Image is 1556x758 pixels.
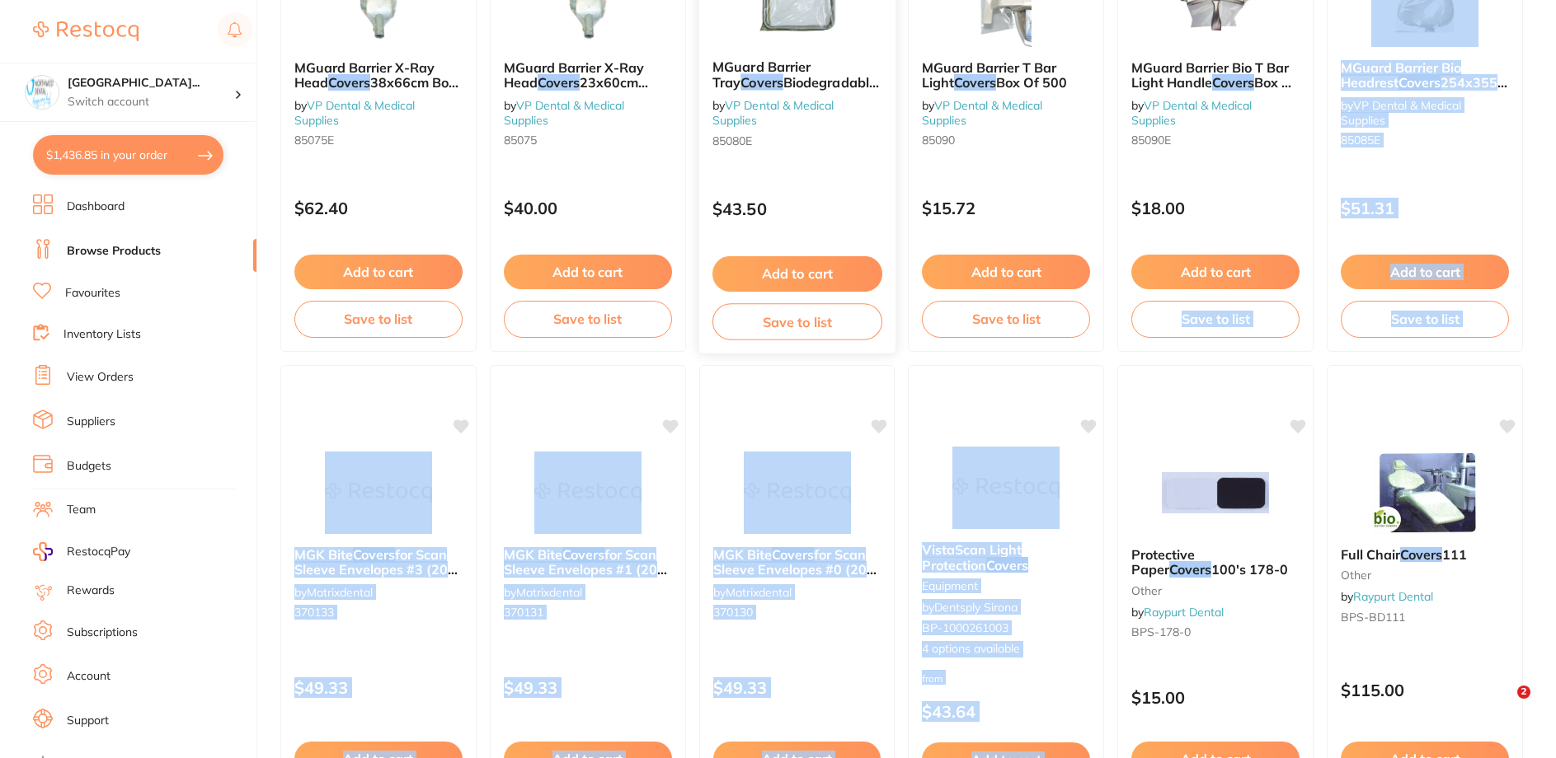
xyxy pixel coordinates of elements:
span: MGuard Barrier X-Ray Head [504,59,644,91]
span: MGuard Barrier T Bar Light [922,59,1056,91]
span: by [294,585,373,600]
span: 370131 [504,605,543,620]
button: Add to cart [922,255,1090,289]
span: 38x66cm Box Of 250 [294,74,458,105]
img: VistaScan Light Protection Covers [952,447,1060,529]
b: Protective Paper Covers 100's 178-0 [1131,547,1300,578]
span: MGK Bite [713,546,772,563]
em: Covers [1400,546,1442,563]
a: VP Dental & Medical Supplies [1131,98,1252,128]
button: Save to list [922,301,1090,337]
span: 2 [1517,685,1530,699]
a: VP Dental & Medical Supplies [504,98,624,128]
a: Dashboard [67,199,125,215]
em: Covers [353,546,395,563]
a: Budgets [67,458,111,475]
b: Full Chair Covers 111 [1341,547,1509,562]
b: VistaScan Light Protection Covers [922,542,1090,573]
button: Save to list [1131,301,1300,337]
button: Add to cart [294,255,463,289]
p: $18.00 [1131,199,1300,218]
span: MGuard Barrier Tray [712,58,811,91]
a: Raypurt Dental [1353,589,1433,604]
a: Rewards [67,583,115,599]
span: MGuard Barrier Bio Headrest [1341,59,1461,91]
span: 370133 [294,605,334,620]
em: Covers [1399,74,1441,91]
b: MGuard Barrier T Bar Light Covers Box Of 500 [922,60,1090,91]
p: $49.33 [504,678,672,697]
img: MGK Bite Covers for Scan Sleeve Envelopes #0 (200) 2x3cm [744,452,851,534]
p: $15.00 [1131,688,1300,707]
b: MGK Bite Covers for Scan Sleeve Envelopes #3 (200) 2.7x5.4cm [294,547,463,578]
img: Protective Paper Covers 100's 178-0 [1162,452,1269,534]
span: MGK Bite [504,546,562,563]
span: 23x60cm Small Box Of 250 [504,74,648,105]
span: BPS-178-0 [1131,625,1191,639]
em: Covers [1169,561,1211,578]
em: Covers [328,74,370,91]
b: MGuard Barrier Tray Covers Biodegradable 270mmx360mm Box Of 500 [712,59,882,90]
a: Suppliers [67,414,115,430]
button: Save to list [1341,301,1509,337]
span: by [713,585,792,600]
a: Restocq Logo [33,12,139,50]
a: VP Dental & Medical Supplies [294,98,415,128]
button: Add to cart [504,255,672,289]
span: 85090 [922,133,955,147]
span: Box Of 500 [1131,74,1297,105]
span: by [922,98,1042,128]
span: by [294,98,415,128]
p: $49.33 [294,678,463,697]
span: MGuard Barrier X-Ray Head [294,59,435,91]
b: MGuard Barrier X-Ray Head Covers 38x66cm Box Of 250 [294,60,463,91]
em: Covers [986,557,1028,573]
p: $40.00 [504,199,672,218]
img: Full Chair Covers 111 [1371,452,1478,534]
p: $15.72 [922,199,1090,218]
a: Matrixdental [726,585,792,600]
p: $51.31 [1341,199,1509,218]
span: by [1341,589,1433,604]
span: MGuard Barrier Bio T Bar Light Handle [1131,59,1289,91]
span: Full Chair [1341,546,1400,563]
span: by [922,600,1018,615]
span: by [1131,605,1224,620]
span: for Scan Sleeve Envelopes #1 (200) 2x4cm [504,546,670,593]
iframe: Intercom live chat [1483,685,1523,725]
b: MGuard Barrier Bio T Bar Light Handle Covers Box Of 500 [1131,60,1300,91]
span: by [504,98,624,128]
em: Covers [954,74,996,91]
button: Add to cart [1131,255,1300,289]
span: VistaScan Light Protection [922,541,1022,573]
img: MGK Bite Covers for Scan Sleeve Envelopes #1 (200) 2x4cm [534,452,642,534]
small: other [1341,568,1509,582]
span: for Scan Sleeve Envelopes #3 (200) 2.7x5.4cm [294,546,461,593]
small: equipment [922,579,1090,592]
a: Inventory Lists [63,326,141,343]
a: VP Dental & Medical Supplies [712,97,834,128]
p: $43.50 [712,199,882,218]
em: Covers [1212,74,1254,91]
a: RestocqPay [33,542,130,561]
span: BP-1000261003 [922,620,1008,635]
a: Support [67,713,109,729]
span: 85090E [1131,133,1171,147]
small: other [1131,584,1300,597]
span: by [504,585,582,600]
span: Protective Paper [1131,546,1195,578]
span: for Scan Sleeve Envelopes #0 (200) 2x3cm [713,546,880,593]
h4: North West Dental Wynyard [68,75,234,91]
button: Save to list [504,301,672,337]
a: Matrixdental [307,585,373,600]
span: BPS-BD111 [1341,610,1405,625]
span: 85080E [712,133,752,148]
a: Account [67,668,110,685]
button: Save to list [294,301,463,337]
b: MGuard Barrier Bio Headrest Covers 254x355mm Box Of 250 [1341,60,1509,91]
em: Covers [562,546,604,563]
span: RestocqPay [67,544,130,560]
span: 4 options available [922,641,1090,657]
span: 100's 178-0 [1211,561,1288,578]
span: from [922,672,943,685]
